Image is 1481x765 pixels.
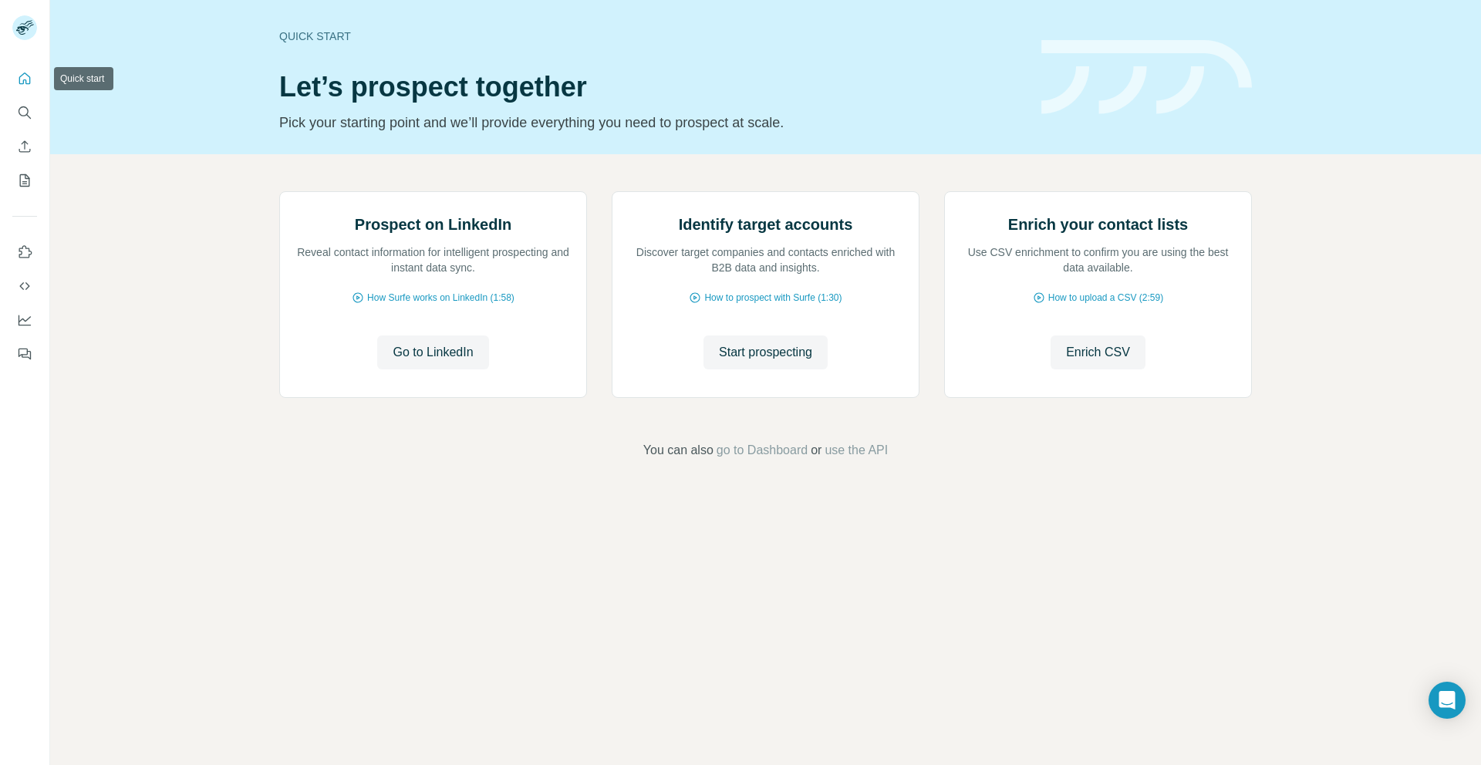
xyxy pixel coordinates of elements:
span: How Surfe works on LinkedIn (1:58) [367,291,514,305]
h2: Identify target accounts [679,214,853,235]
span: or [811,441,821,460]
button: Start prospecting [703,335,828,369]
button: Go to LinkedIn [377,335,488,369]
button: go to Dashboard [717,441,808,460]
p: Reveal contact information for intelligent prospecting and instant data sync. [295,244,571,275]
button: Search [12,99,37,126]
span: You can also [643,441,714,460]
button: Use Surfe on LinkedIn [12,238,37,266]
h2: Enrich your contact lists [1008,214,1188,235]
span: Enrich CSV [1066,343,1130,362]
h2: Prospect on LinkedIn [355,214,511,235]
img: banner [1041,40,1252,115]
span: How to prospect with Surfe (1:30) [704,291,842,305]
span: Go to LinkedIn [393,343,473,362]
button: Dashboard [12,306,37,334]
button: use the API [825,441,888,460]
h1: Let’s prospect together [279,72,1023,103]
button: Enrich CSV [12,133,37,160]
p: Pick your starting point and we’ll provide everything you need to prospect at scale. [279,112,1023,133]
button: Use Surfe API [12,272,37,300]
span: How to upload a CSV (2:59) [1048,291,1163,305]
p: Discover target companies and contacts enriched with B2B data and insights. [628,244,903,275]
span: Start prospecting [719,343,812,362]
div: Open Intercom Messenger [1429,682,1466,719]
button: My lists [12,167,37,194]
p: Use CSV enrichment to confirm you are using the best data available. [960,244,1236,275]
button: Quick start [12,65,37,93]
button: Feedback [12,340,37,368]
div: Quick start [279,29,1023,44]
button: Enrich CSV [1051,335,1145,369]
